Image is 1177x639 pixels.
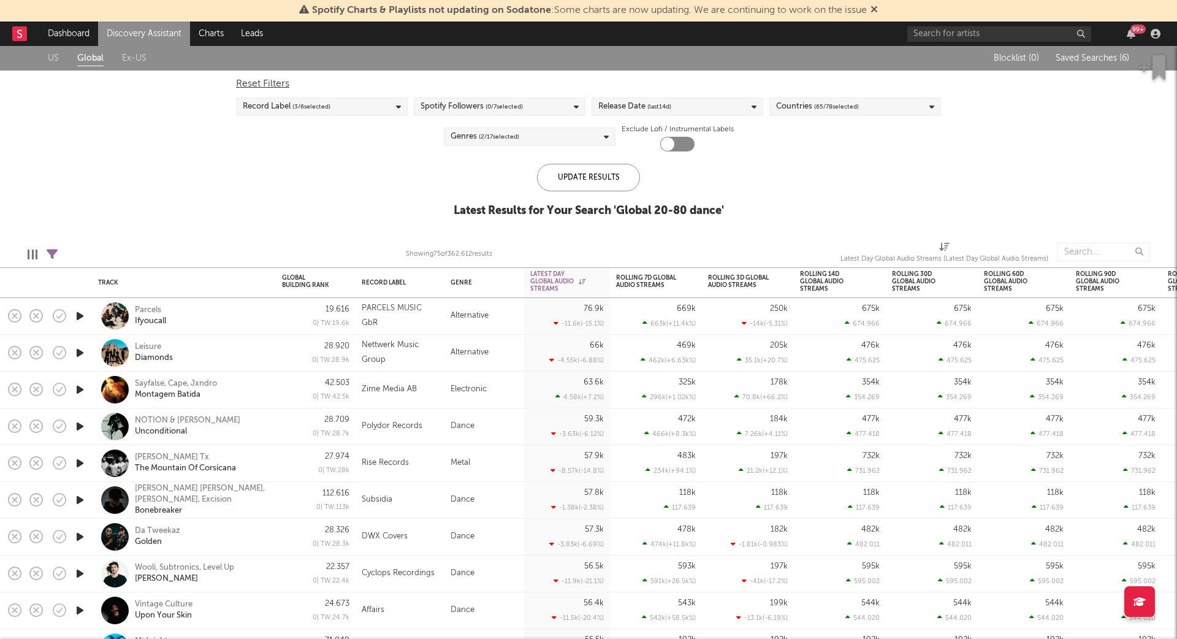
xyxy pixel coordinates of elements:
[325,453,349,461] div: 27.974
[1122,393,1156,401] div: 354.269
[641,356,696,364] div: 462k ( +6.63k % )
[406,247,492,262] div: Showing 75 of 362.612 results
[135,463,236,474] a: The Mountain Of Corsicana
[39,21,98,46] a: Dashboard
[362,338,438,367] div: Nettwerk Music Group
[708,274,769,289] div: Rolling 3D Global Audio Streams
[847,540,880,548] div: 482.011
[939,356,972,364] div: 475.625
[549,540,604,548] div: -3.83k ( -6.69 % )
[444,298,524,335] div: Alternative
[444,372,524,408] div: Electronic
[135,610,192,621] div: Upon Your Skin
[770,305,788,313] div: 250k
[190,21,232,46] a: Charts
[1029,614,1064,622] div: 544.020
[584,562,604,570] div: 56.5k
[771,526,788,534] div: 182k
[664,503,696,511] div: 117.639
[845,319,880,327] div: 674.966
[135,573,198,584] a: [PERSON_NAME]
[362,456,409,470] div: Rise Records
[551,503,604,511] div: -1.38k ( -2.38 % )
[444,482,524,519] div: Dance
[282,394,349,400] div: 0 | TW: 42.5k
[292,99,330,114] span: ( 3 / 6 selected)
[984,270,1045,293] div: Rolling 60D Global Audio Streams
[1123,467,1156,475] div: 731.962
[954,415,972,423] div: 477k
[678,415,696,423] div: 472k
[444,592,524,629] div: Dance
[731,540,788,548] div: -1.81k ( -0.983 % )
[282,357,349,364] div: 0 | TW: 28.9k
[47,237,58,272] div: Filters(1 filter active)
[642,614,696,622] div: 542k ( +58.5k % )
[642,393,696,401] div: 296k ( +1.02k % )
[479,129,519,144] span: ( 2 / 17 selected)
[1122,577,1156,585] div: 595.002
[236,77,941,91] div: Reset Filters
[1045,599,1064,607] div: 544k
[1052,53,1129,63] button: Saved Searches (6)
[584,489,604,497] div: 57.8k
[1030,430,1064,438] div: 477.418
[954,305,972,313] div: 675k
[135,316,166,327] a: Ifyoucall
[1123,540,1156,548] div: 482.011
[1122,430,1156,438] div: 477.418
[771,452,788,460] div: 197k
[444,556,524,592] div: Dance
[1046,452,1064,460] div: 732k
[737,430,788,438] div: 7.26k ( +4.11 % )
[135,305,161,316] a: Parcels
[451,129,519,144] div: Genres
[847,467,880,475] div: 731.962
[622,122,734,137] label: Exclude Lofi / Instrumental Labels
[282,541,349,548] div: 0 | TW: 28.3k
[863,489,880,497] div: 118k
[444,335,524,372] div: Alternative
[135,378,217,389] div: Sayfalse, Cape, Jxndro
[48,51,59,66] a: US
[955,489,972,497] div: 118k
[325,526,349,534] div: 28.326
[677,526,696,534] div: 478k
[282,504,349,511] div: 0 | TW: 113k
[953,599,972,607] div: 544k
[938,577,972,585] div: 595.002
[771,489,788,497] div: 118k
[135,342,161,353] a: Leisure
[954,378,972,386] div: 354k
[939,430,972,438] div: 477.418
[953,342,972,350] div: 476k
[953,526,972,534] div: 482k
[362,301,438,331] div: PARCELS MUSIC GbR
[584,452,604,460] div: 57.9k
[742,319,788,327] div: -14k ( -5.31 % )
[486,99,523,114] span: ( 0 / 7 selected)
[282,467,349,474] div: 0 | TW: 28k
[1130,25,1146,34] div: 99 +
[644,430,696,438] div: 466k ( +8.3k % )
[98,21,190,46] a: Discovery Assistant
[135,452,209,463] a: [PERSON_NAME] Tx
[861,599,880,607] div: 544k
[770,599,788,607] div: 199k
[324,342,349,350] div: 28.920
[742,577,788,585] div: -41k ( -17.2 % )
[647,99,671,114] span: (last 14 d)
[598,99,671,114] div: Release Date
[954,452,972,460] div: 732k
[846,577,880,585] div: 595.002
[530,270,585,293] div: Latest Day Global Audio Streams
[1057,243,1149,261] input: Search...
[322,489,349,497] div: 112.616
[555,393,604,401] div: 4.58k ( +7.2 % )
[846,393,880,401] div: 354.269
[325,379,349,387] div: 42.503
[940,503,972,511] div: 117.639
[862,305,880,313] div: 675k
[678,562,696,570] div: 593k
